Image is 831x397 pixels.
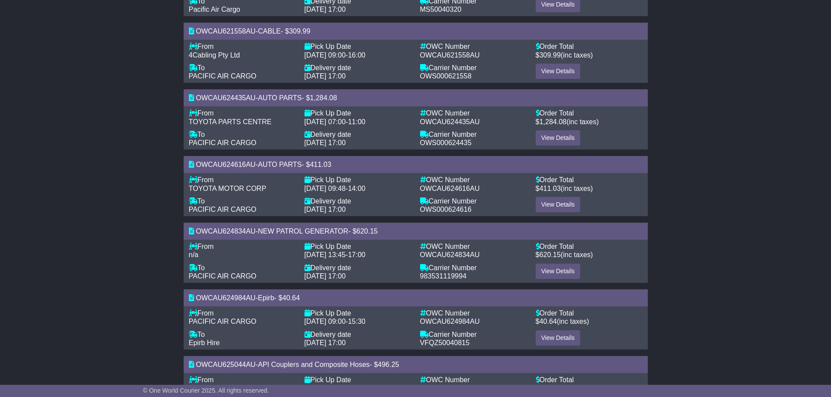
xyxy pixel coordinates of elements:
div: Order Total [536,242,643,251]
div: OWC Number [420,242,527,251]
div: $ (inc taxes) [536,184,643,193]
div: From [189,242,296,251]
span: VFQZ50040815 [420,339,470,346]
a: View Details [536,197,581,212]
span: 11:00 [348,118,366,126]
div: Order Total [536,42,643,51]
div: Carrier Number [420,264,527,272]
div: Order Total [536,376,643,384]
div: Pick Up Date [304,109,411,117]
span: Pacific Air Cargo [189,6,240,13]
div: - - $ [184,89,648,106]
span: [DATE] 17:00 [304,206,346,213]
span: OWCAU624616AU [420,185,480,192]
div: Carrier Number [420,330,527,339]
span: PACIFIC AIR CARGO [189,206,256,213]
div: To [189,197,296,205]
span: 15:30 [348,318,366,325]
div: $ (inc taxes) [536,118,643,126]
div: Pick Up Date [304,309,411,317]
a: View Details [536,264,581,279]
span: [DATE] 17:00 [304,339,346,346]
div: - - $ [184,356,648,373]
div: Carrier Number [420,197,527,205]
div: - [304,51,411,59]
span: 40.64 [282,294,300,302]
div: - - $ [184,23,648,40]
div: From [189,176,296,184]
div: $ (inc taxes) [536,384,643,392]
div: OWC Number [420,376,527,384]
span: OWS000621558 [420,72,472,80]
div: $ (inc taxes) [536,51,643,59]
div: - [304,184,411,193]
span: PACIFIC AIR CARGO [189,72,256,80]
span: OWCAU624834AU [420,251,480,258]
span: © One World Courier 2025. All rights reserved. [143,387,269,394]
div: - - $ [184,223,648,240]
span: 14:00 [348,185,366,192]
span: 309.99 [539,51,561,59]
div: OWC Number [420,309,527,317]
div: Delivery date [304,130,411,139]
div: Delivery date [304,64,411,72]
span: OWS000624616 [420,206,472,213]
span: 40.64 [539,318,557,325]
div: Order Total [536,309,643,317]
div: - [304,251,411,259]
span: AUTO PARTS [258,94,301,102]
div: Delivery date [304,197,411,205]
div: - [304,317,411,326]
span: [DATE] 17:00 [304,272,346,280]
div: To [189,130,296,139]
div: $ (inc taxes) [536,317,643,326]
div: Order Total [536,176,643,184]
span: OWCAU624984AU [420,318,480,325]
span: 309.99 [289,27,310,35]
span: [DATE] 17:00 [304,139,346,146]
a: View Details [536,64,581,79]
span: Epirb [258,294,274,302]
span: CABLE [258,27,280,35]
div: To [189,264,296,272]
div: Delivery date [304,264,411,272]
div: - [304,118,411,126]
span: 411.03 [539,185,561,192]
span: NEW PATROL GENERATOR [258,227,348,235]
span: [DATE] 09:48 [304,185,346,192]
span: OWCAU624834AU [196,227,256,235]
div: To [189,330,296,339]
span: [DATE] 17:00 [304,6,346,13]
span: 620.15 [539,251,561,258]
span: OWCAU624435AU [420,118,480,126]
span: 496.25 [378,361,399,368]
span: OWS000624435 [420,139,472,146]
div: To [189,64,296,72]
span: 4Cabling Pty Ltd [189,51,240,59]
span: MS50040320 [420,6,462,13]
div: Carrier Number [420,130,527,139]
span: n/a [189,251,198,258]
div: From [189,376,296,384]
span: API Couplers and Composite Hoses [258,361,369,368]
span: OWCAU624984AU [196,294,256,302]
span: 1,284.08 [539,118,566,126]
div: OWC Number [420,176,527,184]
div: Pick Up Date [304,242,411,251]
span: OWCAU624435AU [196,94,256,102]
div: - [304,384,411,392]
span: 1,284.08 [310,94,337,102]
span: OWCAU621558AU [196,27,256,35]
div: - - $ [184,156,648,173]
span: 983531119994 [420,272,467,280]
div: From [189,42,296,51]
a: View Details [536,330,581,346]
div: From [189,109,296,117]
div: Carrier Number [420,64,527,72]
span: PACIFIC AIR CARGO [189,139,256,146]
span: [DATE] 09:00 [304,318,346,325]
div: Order Total [536,109,643,117]
div: Delivery date [304,330,411,339]
span: PACIFIC AIR CARGO [189,318,256,325]
span: TOYOTA PARTS CENTRE [189,118,272,126]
